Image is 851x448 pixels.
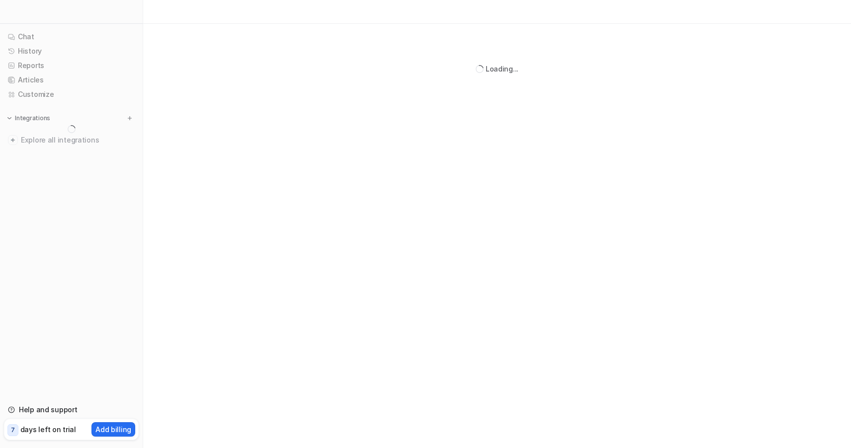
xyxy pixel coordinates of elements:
a: Customize [4,87,139,101]
p: days left on trial [20,424,76,435]
button: Add billing [91,422,135,437]
a: Articles [4,73,139,87]
button: Integrations [4,113,53,123]
a: Reports [4,59,139,73]
a: History [4,44,139,58]
a: Chat [4,30,139,44]
a: Explore all integrations [4,133,139,147]
img: explore all integrations [8,135,18,145]
p: Integrations [15,114,50,122]
span: Explore all integrations [21,132,135,148]
p: 7 [11,426,15,435]
a: Help and support [4,403,139,417]
p: Add billing [95,424,131,435]
img: expand menu [6,115,13,122]
img: menu_add.svg [126,115,133,122]
div: Loading... [486,64,518,74]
